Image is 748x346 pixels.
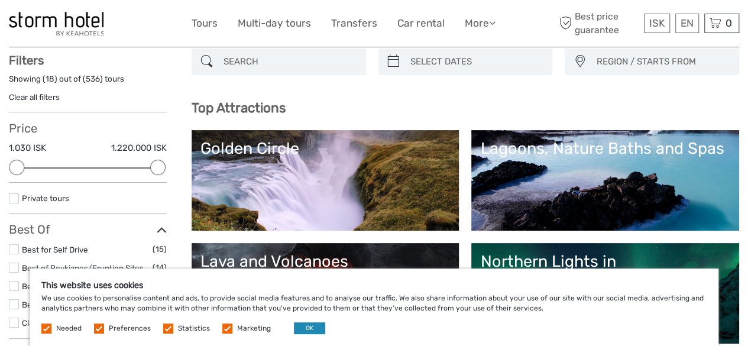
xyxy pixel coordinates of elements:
[9,53,44,67] strong: Filters
[41,280,707,290] h5: This website uses cookies
[200,139,451,222] a: Golden Circle
[192,100,286,116] b: Top Attractions
[153,261,167,274] span: (14)
[22,245,88,254] a: Best for Self Drive
[675,14,699,33] div: EN
[480,139,730,222] a: Lagoons, Nature Baths and Spas
[109,324,151,334] label: Preferences
[556,10,641,36] span: Best price guarantee
[465,15,496,32] a: More
[649,17,665,29] span: ISK
[9,121,167,135] h3: Price
[22,318,70,328] a: Classic Tours
[237,324,271,334] label: Marketing
[136,18,150,33] button: Open LiveChat chat widget
[200,139,451,158] div: Golden Circle
[219,51,360,72] input: SEARCH
[86,73,100,85] label: 536
[9,222,167,237] h3: Best Of
[480,139,730,158] div: Lagoons, Nature Baths and Spas
[591,52,733,72] button: REGION / STARTS FROM
[9,92,60,102] a: Clear all filters
[46,73,54,85] label: 18
[111,142,167,154] label: 1.220.000 ISK
[397,15,445,32] a: Car rental
[22,193,69,203] a: Private tours
[22,282,82,291] a: Best of Summer
[200,252,451,335] a: Lava and Volcanoes
[294,322,325,334] button: OK
[238,15,311,32] a: Multi-day tours
[22,263,144,273] a: Best of Reykjanes/Eruption Sites
[724,17,734,29] span: 0
[17,21,134,30] p: We're away right now. Please check back later!
[178,324,210,334] label: Statistics
[200,252,451,271] div: Lava and Volcanoes
[331,15,377,32] a: Transfers
[9,12,103,35] img: 100-ccb843ef-9ccf-4a27-8048-e049ba035d15_logo_small.jpg
[9,73,167,92] div: Showing ( ) out of ( ) tours
[406,51,547,72] input: SELECT DATES
[30,269,718,346] div: We use cookies to personalise content and ads, to provide social media features and to analyse ou...
[480,252,730,290] div: Northern Lights in [GEOGRAPHIC_DATA]
[56,324,82,334] label: Needed
[153,242,167,256] span: (15)
[22,300,74,309] a: Best of Winter
[9,142,46,154] label: 1.030 ISK
[192,15,218,32] a: Tours
[480,252,730,335] a: Northern Lights in [GEOGRAPHIC_DATA]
